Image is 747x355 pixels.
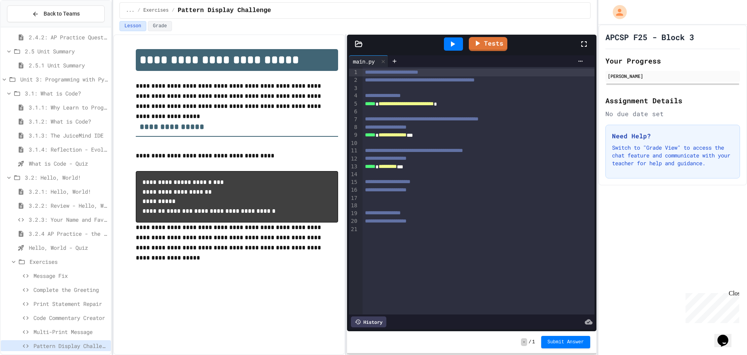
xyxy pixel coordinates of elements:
[349,131,359,139] div: 9
[349,194,359,202] div: 17
[349,155,359,163] div: 12
[349,163,359,171] div: 13
[349,124,359,131] div: 8
[605,109,740,118] div: No due date set
[29,61,108,69] span: 2.5.1 Unit Summary
[29,159,108,168] span: What is Code - Quiz
[529,339,531,345] span: /
[119,21,146,31] button: Lesson
[172,7,174,14] span: /
[349,76,359,84] div: 2
[29,230,108,238] span: 3.2.4 AP Practice - the DISPLAY Procedure
[25,173,108,182] span: 3.2: Hello, World!
[178,6,271,15] span: Pattern Display Challenge
[349,108,359,116] div: 6
[469,37,507,51] a: Tests
[29,145,108,154] span: 3.1.4: Reflection - Evolving Technology
[33,314,108,322] span: Code Commentary Creator
[20,75,108,83] span: Unit 3: Programming with Python
[33,328,108,336] span: Multi-Print Message
[33,300,108,308] span: Print Statement Repair
[605,3,629,21] div: My Account
[349,55,388,67] div: main.py
[349,210,359,217] div: 19
[29,103,108,111] span: 3.1.1: Why Learn to Program?
[25,89,108,97] span: 3.1: What is Code?
[44,10,80,18] span: Back to Teams
[29,131,108,140] span: 3.1.3: The JuiceMind IDE
[612,144,733,167] p: Switch to "Grade View" to access the chat feature and communicate with your teacher for help and ...
[349,116,359,124] div: 7
[148,21,172,31] button: Grade
[349,140,359,147] div: 10
[541,336,590,348] button: Submit Answer
[608,72,738,79] div: [PERSON_NAME]
[605,95,740,106] h2: Assignment Details
[7,5,105,22] button: Back to Teams
[29,215,108,224] span: 3.2.3: Your Name and Favorite Movie
[33,286,108,294] span: Complete the Greeting
[351,316,386,327] div: History
[349,202,359,210] div: 18
[349,100,359,108] div: 5
[30,258,108,266] span: Exercises
[33,272,108,280] span: Message Fix
[682,290,739,323] iframe: chat widget
[349,171,359,178] div: 14
[29,33,108,41] span: 2.4.2: AP Practice Questions
[349,85,359,92] div: 3
[25,47,108,55] span: 2.5 Unit Summary
[349,217,359,225] div: 20
[29,201,108,210] span: 3.2.2: Review - Hello, World!
[29,187,108,196] span: 3.2.1: Hello, World!
[29,244,108,252] span: Hello, World - Quiz
[605,55,740,66] h2: Your Progress
[349,57,379,65] div: main.py
[532,339,535,345] span: 1
[349,178,359,186] div: 15
[33,342,108,350] span: Pattern Display Challenge
[144,7,169,14] span: Exercises
[349,92,359,100] div: 4
[612,131,733,141] h3: Need Help?
[605,32,694,42] h1: APCSP F25 - Block 3
[29,117,108,125] span: 3.1.2: What is Code?
[3,3,54,49] div: Chat with us now!Close
[521,338,527,346] span: -
[126,7,135,14] span: ...
[349,186,359,194] div: 16
[349,69,359,76] div: 1
[349,226,359,233] div: 21
[714,324,739,347] iframe: chat widget
[349,147,359,155] div: 11
[547,339,584,345] span: Submit Answer
[137,7,140,14] span: /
